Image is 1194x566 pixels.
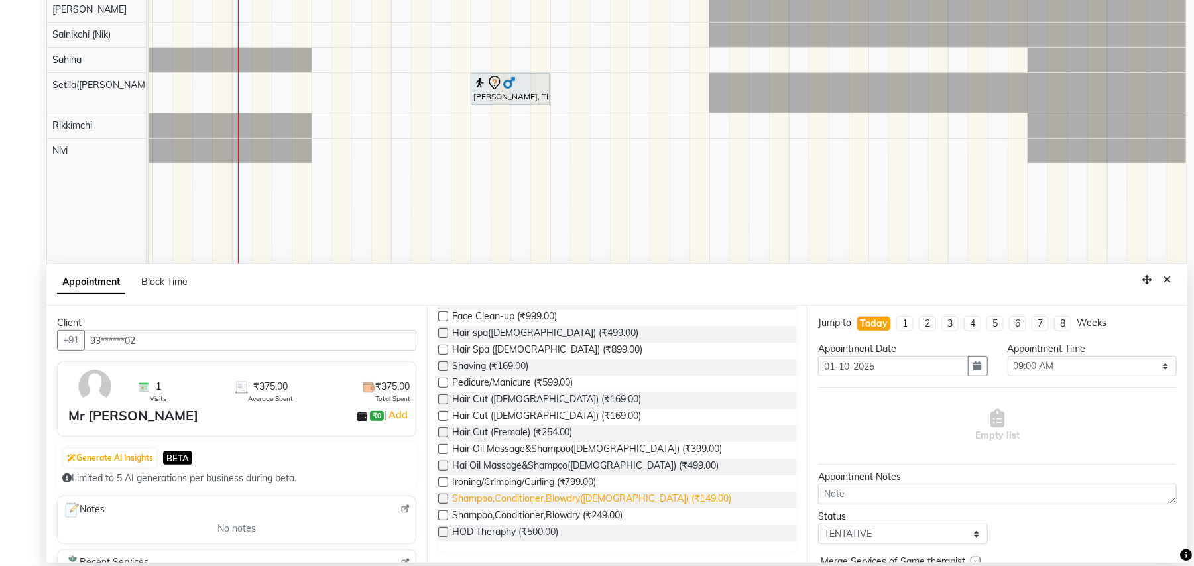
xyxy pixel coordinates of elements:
[452,376,573,392] span: Pedicure/Manicure (₹599.00)
[452,525,558,541] span: HOD Theraphy (₹500.00)
[52,79,156,91] span: Setila([PERSON_NAME])
[452,508,623,525] span: Shampoo,Conditioner,Blowdry (₹249.00)
[64,449,156,467] button: Generate AI Insights
[57,330,85,351] button: +91
[860,317,888,331] div: Today
[986,316,1004,331] li: 5
[975,409,1020,443] span: Empty list
[52,119,92,131] span: Rikkimchi
[818,510,987,524] div: Status
[452,475,597,492] span: Ironing/Crimping/Curling (₹799.00)
[62,471,411,485] div: Limited to 5 AI generations per business during beta.
[452,425,573,442] span: Hair Cut (Fremale) (₹254.00)
[452,310,557,326] span: Face Clean-up (₹999.00)
[452,359,528,376] span: Shaving (₹169.00)
[818,316,851,330] div: Jump to
[1032,316,1049,331] li: 7
[217,522,256,536] span: No notes
[919,316,936,331] li: 2
[941,316,959,331] li: 3
[84,330,416,351] input: Search by Name/Mobile/Email/Code
[57,316,416,330] div: Client
[52,3,127,15] span: [PERSON_NAME]
[1158,270,1177,290] button: Close
[964,316,981,331] li: 4
[370,411,384,422] span: ₹0
[452,343,643,359] span: Hair Spa ([DEMOGRAPHIC_DATA]) (₹899.00)
[76,367,114,406] img: avatar
[52,54,82,66] span: Sahina
[1008,342,1177,356] div: Appointment Time
[452,326,639,343] span: Hair spa([DEMOGRAPHIC_DATA]) (₹499.00)
[156,380,161,394] span: 1
[253,380,288,394] span: ₹375.00
[163,451,192,464] span: BETA
[472,75,548,103] div: [PERSON_NAME], TK01, 03:00 PM-04:00 PM, Traditional Swedish Relaxation Therapy (For Men) 60 Min
[452,459,719,475] span: Hai Oil Massage&Shampoo([DEMOGRAPHIC_DATA]) (₹499.00)
[150,394,166,404] span: Visits
[452,442,723,459] span: Hair Oil Massage&Shampoo([DEMOGRAPHIC_DATA]) (₹399.00)
[452,492,732,508] span: Shampoo,Conditioner,Blowdry([DEMOGRAPHIC_DATA]) (₹149.00)
[57,270,125,294] span: Appointment
[452,392,642,409] span: Hair Cut ([DEMOGRAPHIC_DATA]) (₹169.00)
[896,316,914,331] li: 1
[1009,316,1026,331] li: 6
[63,502,105,519] span: Notes
[52,28,111,40] span: Salnikchi (Nik)
[818,470,1177,484] div: Appointment Notes
[52,144,68,156] span: Nivi
[248,394,293,404] span: Average Spent
[1054,316,1071,331] li: 8
[384,407,410,423] span: |
[452,409,642,425] span: Hair Cut ([DEMOGRAPHIC_DATA]) (₹169.00)
[68,406,198,425] div: Mr [PERSON_NAME]
[375,394,410,404] span: Total Spent
[141,276,188,288] span: Block Time
[387,407,410,423] a: Add
[818,356,968,376] input: yyyy-mm-dd
[818,342,987,356] div: Appointment Date
[375,380,410,394] span: ₹375.00
[1077,316,1106,330] div: Weeks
